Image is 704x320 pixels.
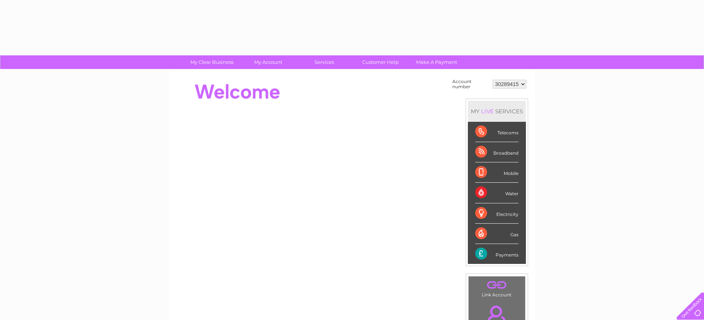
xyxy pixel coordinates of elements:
div: Electricity [475,203,518,224]
a: Make A Payment [406,55,467,69]
div: Water [475,183,518,203]
td: Link Account [468,276,526,299]
a: My Account [238,55,299,69]
div: Mobile [475,162,518,183]
div: MY SERVICES [468,101,526,122]
a: My Clear Business [181,55,242,69]
td: Account number [450,77,491,91]
a: . [470,278,523,291]
div: Payments [475,244,518,264]
div: Telecoms [475,122,518,142]
a: Services [294,55,355,69]
a: Customer Help [350,55,411,69]
div: Broadband [475,142,518,162]
div: LIVE [480,108,495,115]
div: Gas [475,224,518,244]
